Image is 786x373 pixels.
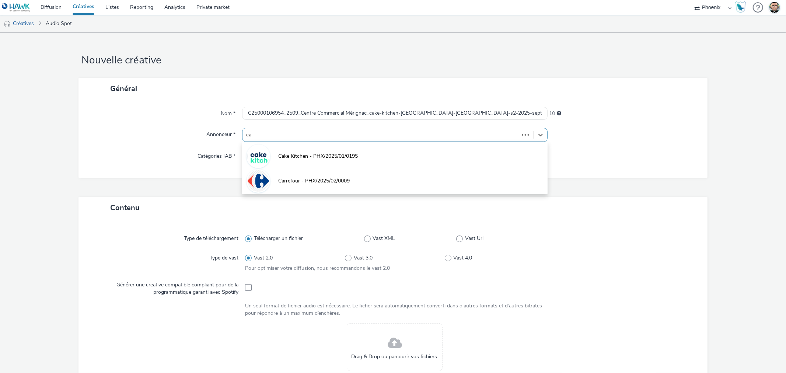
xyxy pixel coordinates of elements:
[254,235,303,242] span: Télécharger un fichier
[195,150,238,160] label: Catégories IAB *
[453,254,472,262] span: Vast 4.0
[354,254,373,262] span: Vast 3.0
[373,235,395,242] span: Vast XML
[110,203,140,213] span: Contenu
[242,107,547,120] input: Nom
[2,3,30,12] img: undefined Logo
[4,20,11,28] img: audio
[248,146,269,167] img: Cake Kitchen - PHX/2025/01/0195
[92,278,241,296] label: Générer une creative compatible compliant pour de la programmatique garanti avec Spotify
[218,107,238,117] label: Nom *
[245,265,390,272] span: Pour optimiser votre diffusion, nous recommandons le vast 2.0
[278,153,358,160] span: Cake Kitchen - PHX/2025/01/0195
[351,353,438,360] span: Drag & Drop ou parcourir vos fichiers.
[42,15,76,32] a: Audio Spot
[278,177,350,185] span: Carrefour - PHX/2025/02/0009
[769,2,780,13] img: Thibaut CAVET
[735,1,749,13] a: Hawk Academy
[549,110,555,117] span: 10
[245,302,544,317] div: Un seul format de fichier audio est nécessaire. Le ficher sera automatiquement converti dans d'au...
[735,1,746,13] img: Hawk Academy
[557,110,562,117] div: 255 caractères maximum
[248,170,269,192] img: Carrefour - PHX/2025/02/0009
[465,235,483,242] span: Vast Url
[254,254,273,262] span: Vast 2.0
[203,128,238,138] label: Annonceur *
[78,53,707,67] h1: Nouvelle créative
[181,232,241,242] label: Type de téléchargement
[110,84,137,94] span: Général
[207,251,241,262] label: Type de vast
